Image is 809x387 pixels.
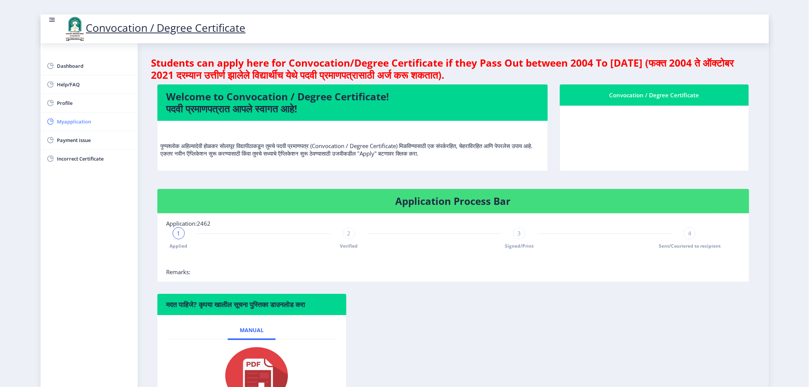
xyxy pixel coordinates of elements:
a: Dashboard [41,57,138,75]
a: Profile [41,94,138,112]
span: 1 [177,229,180,237]
span: 3 [518,229,521,237]
span: Manual [240,327,264,333]
span: Verified [340,243,358,249]
span: Sent/Couriered to recipient [659,243,721,249]
h4: Students can apply here for Convocation/Degree Certificate if they Pass Out between 2004 To [DATE... [151,57,755,81]
a: Incorrect Certificate [41,150,138,168]
a: Payment issue [41,131,138,149]
h4: Application Process Bar [167,195,740,207]
span: Remarks: [167,268,191,276]
span: Signed/Print [505,243,534,249]
div: Convocation / Degree Certificate [569,91,740,100]
p: पुण्यश्लोक अहिल्यादेवी होळकर सोलापूर विद्यापीठाकडून तुमचे पदवी प्रमाणपत्र (Convocation / Degree C... [161,127,544,157]
span: Incorrect Certificate [57,154,132,163]
img: logo [63,16,86,42]
a: Help/FAQ [41,75,138,94]
span: Help/FAQ [57,80,132,89]
span: Application:2462 [167,220,211,227]
a: Convocation / Degree Certificate [63,20,246,35]
h4: Welcome to Convocation / Degree Certificate! पदवी प्रमाणपत्रात आपले स्वागत आहे! [167,91,539,115]
span: Applied [170,243,187,249]
h6: मदत पाहिजे? कृपया खालील सूचना पुस्तिका डाउनलोड करा [167,300,338,309]
span: Myapplication [57,117,132,126]
span: Profile [57,98,132,108]
span: 4 [688,229,691,237]
a: Myapplication [41,112,138,131]
a: Manual [228,321,276,339]
span: Payment issue [57,136,132,145]
span: 2 [347,229,350,237]
span: Dashboard [57,61,132,70]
